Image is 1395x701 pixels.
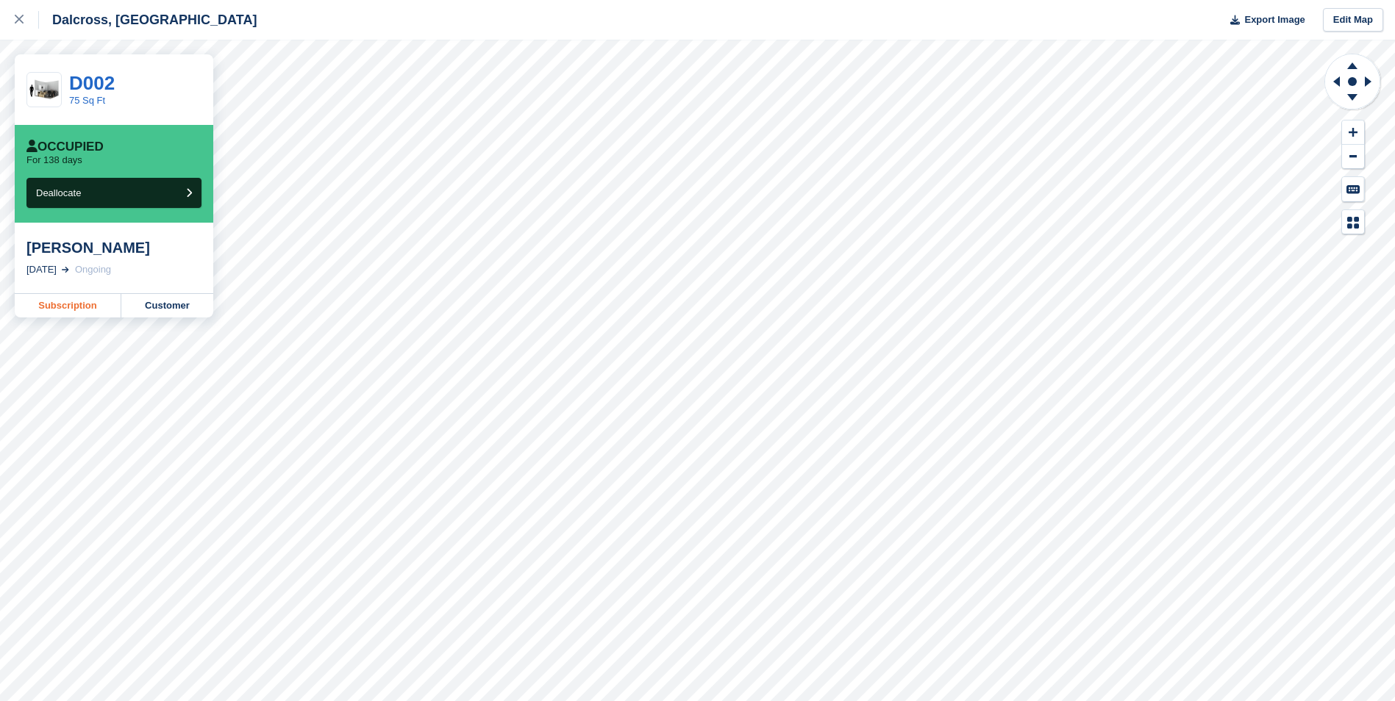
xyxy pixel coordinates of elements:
[1342,177,1364,201] button: Keyboard Shortcuts
[1342,121,1364,145] button: Zoom In
[15,294,121,317] a: Subscription
[69,72,115,94] a: D002
[1244,12,1305,27] span: Export Image
[27,77,61,103] img: 75-sqft-unit.jpg
[1342,210,1364,234] button: Map Legend
[36,187,81,198] span: Deallocate
[26,178,201,208] button: Deallocate
[26,140,104,154] div: Occupied
[26,239,201,256] div: [PERSON_NAME]
[39,11,257,29] div: Dalcross, [GEOGRAPHIC_DATA]
[26,154,82,166] p: For 138 days
[121,294,213,317] a: Customer
[62,267,69,273] img: arrow-right-light-icn-cde0832a797a2874e46488d9cf13f60e5c3a73dbe684e267c42b8395dfbc2abf.svg
[1342,145,1364,169] button: Zoom Out
[69,95,105,106] a: 75 Sq Ft
[75,262,111,277] div: Ongoing
[1221,8,1305,32] button: Export Image
[1323,8,1383,32] a: Edit Map
[26,262,57,277] div: [DATE]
